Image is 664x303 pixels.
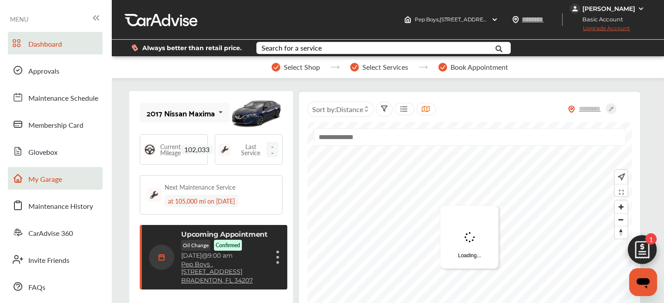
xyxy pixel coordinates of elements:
img: stepper-arrow.e24c07c6.svg [419,65,428,69]
span: Approvals [28,66,59,77]
img: recenter.ce011a49.svg [616,172,625,182]
span: Glovebox [28,147,58,158]
span: Select Shop [284,63,320,71]
a: Maintenance Schedule [8,86,103,109]
span: 9:00 am [208,252,233,259]
p: Oil Change [181,240,210,251]
span: Select Services [362,63,408,71]
a: CarAdvise 360 [8,221,103,244]
span: Book Appointment [451,63,508,71]
img: maintenance_logo [147,188,161,202]
a: Maintenance History [8,194,103,217]
img: edit-cartIcon.11d11f9a.svg [621,231,663,273]
img: mobile_10667_st0640_046.jpg [230,93,282,133]
span: Membership Card [28,120,83,131]
span: @ [202,252,208,259]
div: at 105,000 mi on [DATE] [165,195,238,207]
div: Search for a service [261,44,322,51]
div: [PERSON_NAME] [582,5,635,13]
p: Upcoming Appointment [181,230,268,238]
button: Reset bearing to north [615,226,627,238]
span: Distance [336,104,363,114]
div: 2017 Nissan Maxima [147,109,215,117]
img: stepper-checkmark.b5569197.svg [438,63,447,71]
img: stepper-checkmark.b5569197.svg [272,63,280,71]
p: Confirmed [216,242,240,249]
a: Dashboard [8,32,103,54]
span: Pep Boys , [STREET_ADDRESS] BRADENTON , FL 34207 [415,16,550,23]
span: Sort by : [312,104,363,114]
span: 1 [645,233,657,245]
img: header-home-logo.8d720a4f.svg [404,16,411,23]
span: 102,033 [181,145,213,154]
img: dollor_label_vector.a70140d1.svg [131,44,138,51]
span: FAQs [28,282,45,293]
a: BRADENTON, FL 34207 [181,277,253,284]
img: calendar-icon.35d1de04.svg [149,245,174,270]
a: FAQs [8,275,103,298]
button: Zoom out [615,213,627,226]
img: maintenance_logo [219,143,231,156]
img: location_vector_orange.38f05af8.svg [568,106,575,113]
span: Current Mileage [160,143,181,156]
img: header-down-arrow.9dd2ce7d.svg [491,16,498,23]
span: -- [266,142,279,157]
a: Glovebox [8,140,103,163]
iframe: Button to launch messaging window [629,268,657,296]
span: Zoom out [615,214,627,226]
span: Upgrade Account [570,25,630,36]
span: Basic Account [571,15,630,24]
img: WGsFRI8htEPBVLJbROoPRyZpYNWhNONpIPPETTm6eUC0GeLEiAAAAAElFTkSuQmCC [637,5,644,12]
span: Last Service [235,143,267,156]
img: location_vector.a44bc228.svg [512,16,519,23]
span: Maintenance History [28,201,93,212]
div: Loading... [440,206,499,269]
span: My Garage [28,174,62,185]
button: Zoom in [615,201,627,213]
img: jVpblrzwTbfkPYzPPzSLxeg0AAAAASUVORK5CYII= [570,3,580,14]
img: steering_logo [144,143,156,156]
img: stepper-checkmark.b5569197.svg [350,63,359,71]
span: Invite Friends [28,255,69,266]
span: CarAdvise 360 [28,228,73,239]
a: Approvals [8,59,103,82]
span: Dashboard [28,39,62,50]
a: Membership Card [8,113,103,136]
span: Always better than retail price. [142,45,242,51]
span: [DATE] [181,252,202,259]
span: MENU [10,16,28,23]
div: Next Maintenance Service [165,183,235,191]
span: Maintenance Schedule [28,93,98,104]
img: stepper-arrow.e24c07c6.svg [330,65,340,69]
a: My Garage [8,167,103,190]
a: Invite Friends [8,248,103,271]
a: Pep Boys ,[STREET_ADDRESS] [181,261,268,276]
